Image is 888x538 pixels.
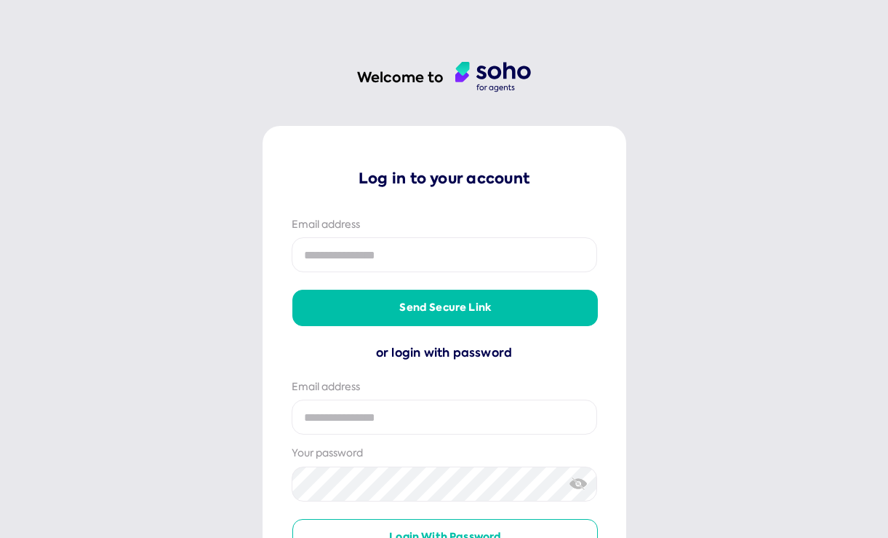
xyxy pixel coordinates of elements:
[292,290,598,326] button: Send secure link
[569,476,588,491] img: eye-crossed.svg
[455,62,531,92] img: agent logo
[357,68,444,87] h1: Welcome to
[292,344,597,363] div: or login with password
[292,446,597,461] div: Your password
[292,380,597,395] div: Email address
[292,168,597,189] p: Log in to your account
[292,218,597,232] div: Email address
